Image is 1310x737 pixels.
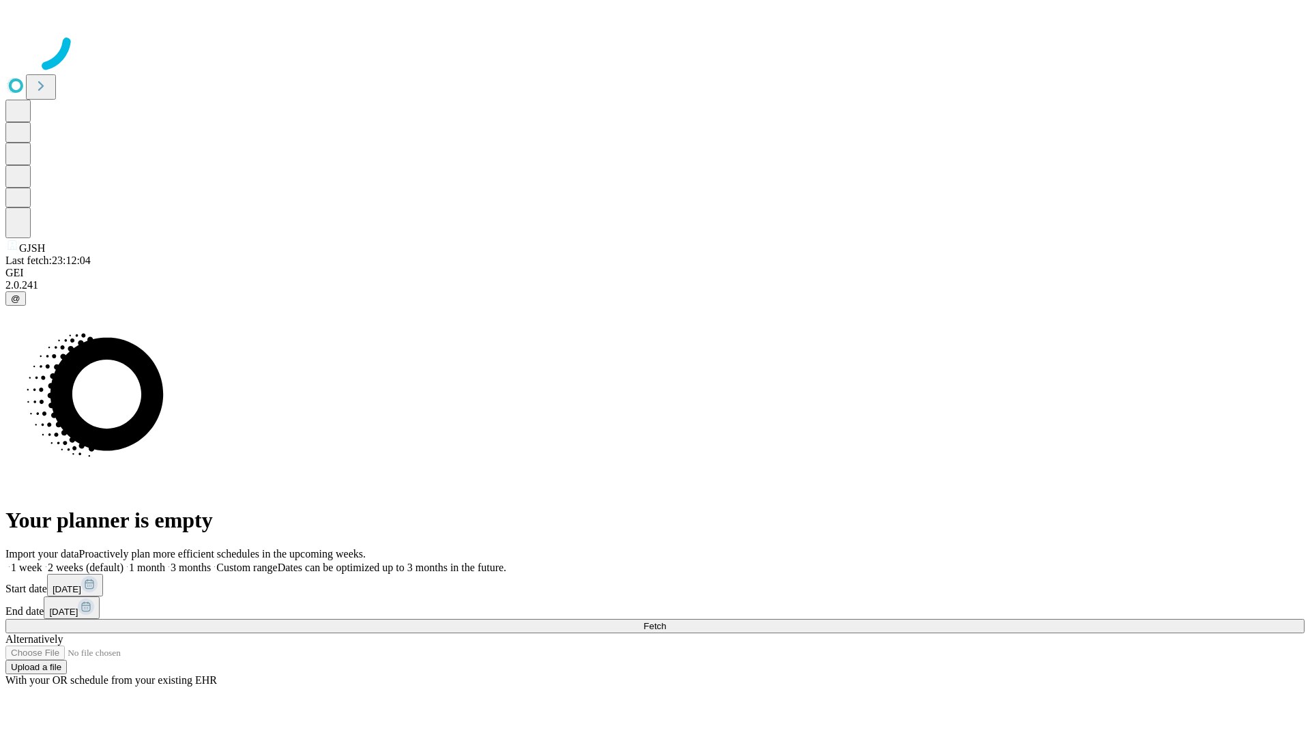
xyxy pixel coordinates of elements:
[5,548,79,560] span: Import your data
[129,562,165,573] span: 1 month
[53,584,81,594] span: [DATE]
[5,633,63,645] span: Alternatively
[5,255,91,266] span: Last fetch: 23:12:04
[5,279,1305,291] div: 2.0.241
[5,574,1305,596] div: Start date
[171,562,211,573] span: 3 months
[5,508,1305,533] h1: Your planner is empty
[49,607,78,617] span: [DATE]
[5,291,26,306] button: @
[5,619,1305,633] button: Fetch
[216,562,277,573] span: Custom range
[643,621,666,631] span: Fetch
[5,267,1305,279] div: GEI
[11,293,20,304] span: @
[47,574,103,596] button: [DATE]
[5,660,67,674] button: Upload a file
[79,548,366,560] span: Proactively plan more efficient schedules in the upcoming weeks.
[44,596,100,619] button: [DATE]
[278,562,506,573] span: Dates can be optimized up to 3 months in the future.
[19,242,45,254] span: GJSH
[48,562,123,573] span: 2 weeks (default)
[11,562,42,573] span: 1 week
[5,674,217,686] span: With your OR schedule from your existing EHR
[5,596,1305,619] div: End date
